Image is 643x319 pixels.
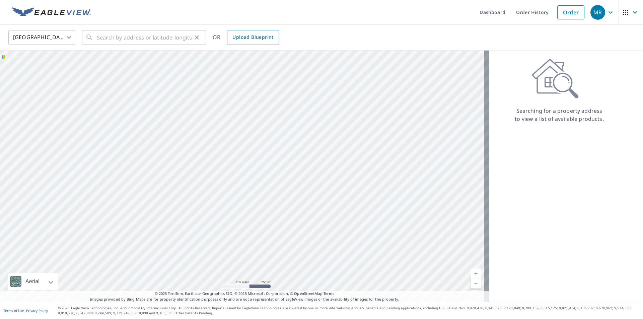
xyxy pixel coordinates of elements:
button: Clear [192,33,202,42]
div: MR [590,5,605,20]
div: Aerial [23,273,42,290]
p: © 2025 Eagle View Technologies, Inc. and Pictometry International Corp. All Rights Reserved. Repo... [58,306,640,316]
a: Terms of Use [3,308,24,313]
a: Current Level 5, Zoom Out [471,278,481,289]
a: Terms [324,291,335,296]
div: Aerial [8,273,58,290]
a: Upload Blueprint [227,30,279,45]
p: Searching for a property address to view a list of available products. [514,107,604,123]
a: Order [557,5,584,19]
div: OR [213,30,279,45]
a: OpenStreetMap [294,291,322,296]
span: Upload Blueprint [232,33,273,42]
p: | [3,309,48,313]
a: Privacy Policy [26,308,48,313]
input: Search by address or latitude-longitude [97,28,192,47]
span: © 2025 TomTom, Earthstar Geographics SIO, © 2025 Microsoft Corporation, © [155,291,335,297]
img: EV Logo [12,7,91,17]
div: [GEOGRAPHIC_DATA] [8,28,75,47]
a: Current Level 5, Zoom In [471,268,481,278]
